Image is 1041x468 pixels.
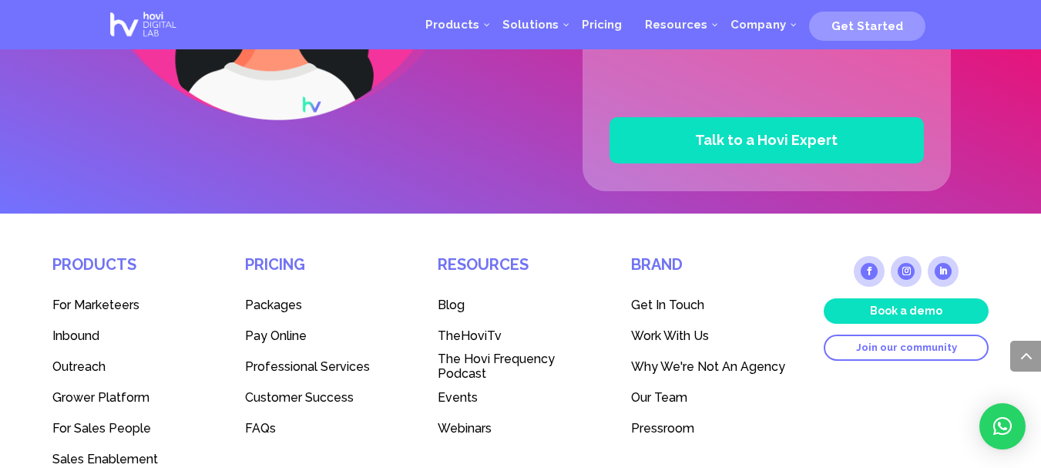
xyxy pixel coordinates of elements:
span: For Marketeers [52,298,139,312]
span: Blog [438,298,465,312]
a: Follow on Facebook [854,256,885,287]
span: Professional Services [245,359,370,374]
a: The Hovi Frequency Podcast [438,351,603,382]
a: Resources [633,2,719,48]
a: Events [438,382,603,412]
span: Sales Enablement [52,452,158,466]
a: Work With Us [631,320,796,351]
a: Grower Platform [52,382,217,412]
span: Packages [245,298,302,312]
a: Book a demo [824,298,989,323]
span: FAQs [245,421,276,436]
span: Company [730,18,786,32]
a: Professional Services [245,351,410,382]
span: The Hovi Frequency Podcast [438,352,555,381]
span: Outreach [52,359,106,374]
a: Webinars [438,412,603,443]
h4: Resources [438,256,603,289]
span: Customer Success [245,390,354,405]
span: Pricing [582,18,622,32]
a: Join our community [824,335,989,361]
span: Work With Us [631,328,709,343]
span: Pay Online [245,328,307,343]
a: Pricing [570,2,633,48]
span: For Sales People [52,421,151,436]
span: Resources [645,18,707,32]
a: Pressroom [631,412,796,443]
span: Events [438,390,478,405]
a: Company [719,2,798,48]
h4: Pricing [245,256,410,289]
a: Our Team [631,382,796,412]
h4: Products [52,256,217,289]
span: Grower Platform [52,390,149,405]
span: Solutions [502,18,559,32]
span: TheHoviTv [438,328,502,343]
span: Get In Touch [631,298,704,312]
span: Products [425,18,479,32]
a: Get Started [809,13,925,36]
a: Outreach [52,351,217,382]
a: Customer Success [245,382,410,412]
a: Solutions [491,2,570,48]
iframe: reCAPTCHA [609,40,844,100]
a: Packages [245,289,410,320]
span: Why We're Not An Agency [631,359,785,374]
a: For Sales People [52,412,217,443]
a: Get In Touch [631,289,796,320]
a: Pay Online [245,320,410,351]
a: Follow on LinkedIn [928,256,959,287]
span: Get Started [831,19,903,33]
span: Inbound [52,328,99,343]
h4: Brand [631,256,796,289]
a: TheHoviTv [438,320,603,351]
a: Products [414,2,491,48]
span: Webinars [438,421,492,436]
span: Our Team [631,390,687,405]
a: FAQs [245,412,410,443]
a: For Marketeers [52,289,217,320]
a: Blog [438,289,603,320]
button: Talk to a Hovi Expert [609,117,924,163]
a: Why We're Not An Agency [631,351,796,382]
span: Pressroom [631,421,694,436]
span: Talk to a Hovi Expert [695,132,838,148]
a: Inbound [52,320,217,351]
a: Follow on Instagram [891,256,922,287]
